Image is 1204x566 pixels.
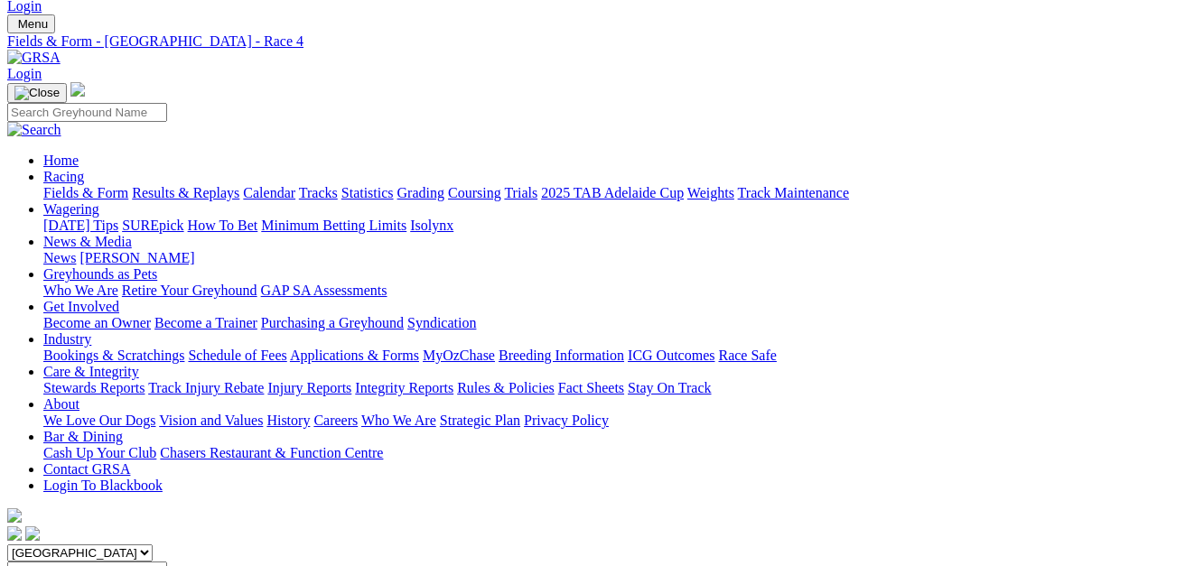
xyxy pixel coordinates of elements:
[43,185,1197,201] div: Racing
[43,413,1197,429] div: About
[7,83,67,103] button: Toggle navigation
[628,348,714,363] a: ICG Outcomes
[423,348,495,363] a: MyOzChase
[261,315,404,330] a: Purchasing a Greyhound
[43,234,132,249] a: News & Media
[18,17,48,31] span: Menu
[313,413,358,428] a: Careers
[43,429,123,444] a: Bar & Dining
[188,218,258,233] a: How To Bet
[290,348,419,363] a: Applications & Forms
[122,218,183,233] a: SUREpick
[43,250,76,265] a: News
[43,380,1197,396] div: Care & Integrity
[7,50,61,66] img: GRSA
[410,218,453,233] a: Isolynx
[43,478,163,493] a: Login To Blackbook
[448,185,501,200] a: Coursing
[122,283,257,298] a: Retire Your Greyhound
[524,413,609,428] a: Privacy Policy
[43,380,145,395] a: Stewards Reports
[43,283,118,298] a: Who We Are
[43,445,156,460] a: Cash Up Your Club
[738,185,849,200] a: Track Maintenance
[160,445,383,460] a: Chasers Restaurant & Function Centre
[407,315,476,330] a: Syndication
[558,380,624,395] a: Fact Sheets
[261,283,387,298] a: GAP SA Assessments
[25,526,40,541] img: twitter.svg
[14,86,60,100] img: Close
[7,33,1197,50] a: Fields & Form - [GEOGRAPHIC_DATA] - Race 4
[687,185,734,200] a: Weights
[148,380,264,395] a: Track Injury Rebate
[341,185,394,200] a: Statistics
[457,380,555,395] a: Rules & Policies
[43,413,155,428] a: We Love Our Dogs
[43,185,128,200] a: Fields & Form
[267,380,351,395] a: Injury Reports
[7,122,61,138] img: Search
[132,185,239,200] a: Results & Replays
[718,348,776,363] a: Race Safe
[504,185,537,200] a: Trials
[440,413,520,428] a: Strategic Plan
[7,508,22,523] img: logo-grsa-white.png
[499,348,624,363] a: Breeding Information
[7,66,42,81] a: Login
[541,185,684,200] a: 2025 TAB Adelaide Cup
[43,201,99,217] a: Wagering
[7,103,167,122] input: Search
[188,348,286,363] a: Schedule of Fees
[43,299,119,314] a: Get Involved
[299,185,338,200] a: Tracks
[261,218,406,233] a: Minimum Betting Limits
[43,331,91,347] a: Industry
[43,348,1197,364] div: Industry
[266,413,310,428] a: History
[43,153,79,168] a: Home
[7,14,55,33] button: Toggle navigation
[43,348,184,363] a: Bookings & Scratchings
[628,380,711,395] a: Stay On Track
[43,218,1197,234] div: Wagering
[43,283,1197,299] div: Greyhounds as Pets
[361,413,436,428] a: Who We Are
[159,413,263,428] a: Vision and Values
[43,218,118,233] a: [DATE] Tips
[7,526,22,541] img: facebook.svg
[43,266,157,282] a: Greyhounds as Pets
[154,315,257,330] a: Become a Trainer
[43,364,139,379] a: Care & Integrity
[43,396,79,412] a: About
[43,169,84,184] a: Racing
[243,185,295,200] a: Calendar
[43,445,1197,461] div: Bar & Dining
[43,250,1197,266] div: News & Media
[79,250,194,265] a: [PERSON_NAME]
[355,380,453,395] a: Integrity Reports
[397,185,444,200] a: Grading
[70,82,85,97] img: logo-grsa-white.png
[43,315,151,330] a: Become an Owner
[43,315,1197,331] div: Get Involved
[43,461,130,477] a: Contact GRSA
